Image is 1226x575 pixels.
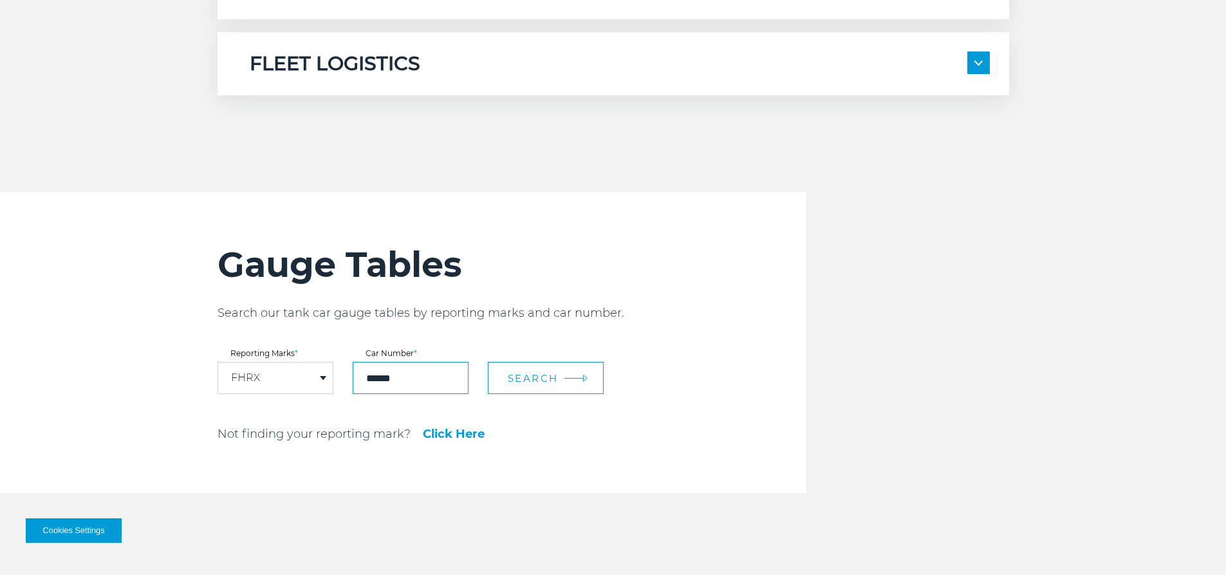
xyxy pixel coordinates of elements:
[488,362,604,394] button: Search arrow arrow
[1162,513,1226,575] iframe: Chat Widget
[974,61,983,66] img: arrow
[218,243,806,286] h2: Gauge Tables
[582,375,588,382] img: arrow
[231,373,260,383] a: FHRX
[26,518,122,543] button: Cookies Settings
[250,52,420,76] h5: FLEET LOGISTICS
[508,372,559,384] span: Search
[423,428,485,440] a: Click Here
[218,350,333,357] label: Reporting Marks
[218,305,806,321] p: Search our tank car gauge tables by reporting marks and car number.
[353,350,469,357] label: Car Number
[218,426,411,442] p: Not finding your reporting mark?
